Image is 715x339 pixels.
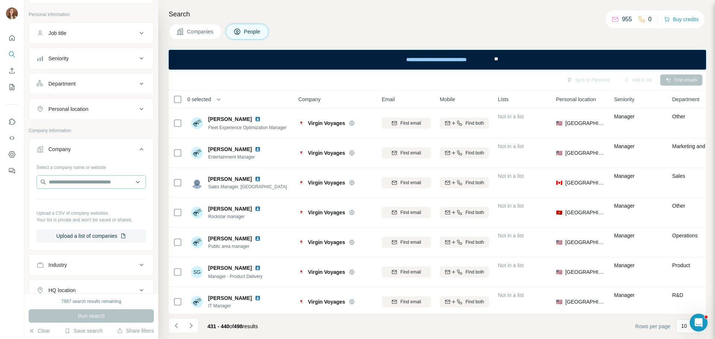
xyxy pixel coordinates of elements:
[6,80,18,94] button: My lists
[308,298,345,306] span: Virgin Voyages
[255,295,261,301] img: LinkedIn logo
[440,266,489,278] button: Find both
[169,50,706,70] iframe: Banner
[208,183,287,190] span: Sales Manager, [GEOGRAPHIC_DATA]
[382,96,395,103] span: Email
[208,243,264,250] span: Public area manager
[234,323,242,329] span: 498
[191,177,203,189] img: Avatar
[191,147,203,159] img: Avatar
[208,274,263,279] span: Manager - Product Delivery
[565,268,605,276] span: [GEOGRAPHIC_DATA]
[672,113,685,119] span: Other
[440,147,489,159] button: Find both
[208,115,252,123] span: [PERSON_NAME]
[298,150,304,156] img: Logo of Virgin Voyages
[255,206,261,212] img: LinkedIn logo
[622,15,632,24] p: 955
[61,298,121,305] div: 7887 search results remaining
[498,233,524,239] span: Not in a list
[614,96,634,103] span: Seniority
[440,237,489,248] button: Find both
[565,298,605,306] span: [GEOGRAPHIC_DATA]
[6,164,18,178] button: Feedback
[565,179,605,186] span: [GEOGRAPHIC_DATA]
[614,173,635,179] span: Manager
[465,120,484,127] span: Find both
[48,261,67,269] div: Industry
[29,11,154,18] p: Personal information
[308,209,345,216] span: Virgin Voyages
[565,209,605,216] span: [GEOGRAPHIC_DATA]
[184,318,198,333] button: Navigate to next page
[556,239,562,246] span: 🇺🇸
[614,113,635,119] span: Manager
[556,179,562,186] span: 🇨🇦
[440,118,489,129] button: Find both
[565,119,605,127] span: [GEOGRAPHIC_DATA]
[244,28,261,35] span: People
[208,125,287,130] span: Fleet Experience Optimization Manager
[556,268,562,276] span: 🇺🇸
[298,96,321,103] span: Company
[382,237,431,248] button: Find email
[36,210,146,217] p: Upload a CSV of company websites.
[382,207,431,218] button: Find email
[48,287,76,294] div: HQ location
[64,327,102,335] button: Save search
[465,269,484,275] span: Find both
[672,203,685,209] span: Other
[400,120,421,127] span: Find email
[117,327,154,335] button: Share filters
[6,48,18,61] button: Search
[440,177,489,188] button: Find both
[48,145,71,153] div: Company
[48,105,88,113] div: Personal location
[498,143,524,149] span: Not in a list
[36,229,146,243] button: Upload a list of companies
[6,115,18,128] button: Use Surfe on LinkedIn
[229,323,234,329] span: of
[29,281,153,299] button: HQ location
[29,327,50,335] button: Clear
[308,119,345,127] span: Virgin Voyages
[298,210,304,215] img: Logo of Virgin Voyages
[648,15,652,24] p: 0
[556,96,596,103] span: Personal location
[255,265,261,271] img: LinkedIn logo
[308,239,345,246] span: Virgin Voyages
[308,149,345,157] span: Virgin Voyages
[169,318,184,333] button: Navigate to previous page
[48,29,66,37] div: Job title
[400,269,421,275] span: Find email
[400,179,421,186] span: Find email
[400,209,421,216] span: Find email
[556,119,562,127] span: 🇺🇸
[614,233,635,239] span: Manager
[672,262,690,268] span: Product
[191,266,203,278] div: SG
[187,28,214,35] span: Companies
[29,140,153,161] button: Company
[498,203,524,209] span: Not in a list
[208,145,252,153] span: [PERSON_NAME]
[29,24,153,42] button: Job title
[6,131,18,145] button: Use Surfe API
[29,75,153,93] button: Department
[498,173,524,179] span: Not in a list
[556,149,562,157] span: 🇺🇸
[208,213,264,220] span: Rockstar manager
[208,294,252,302] span: [PERSON_NAME]
[440,296,489,307] button: Find both
[208,154,264,160] span: Entertainment Manager
[556,298,562,306] span: 🇺🇸
[681,322,687,330] p: 10
[48,80,76,87] div: Department
[255,176,261,182] img: LinkedIn logo
[382,266,431,278] button: Find email
[191,236,203,248] img: Avatar
[208,205,252,212] span: [PERSON_NAME]
[298,299,304,305] img: Logo of Virgin Voyages
[465,150,484,156] span: Find both
[465,179,484,186] span: Find both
